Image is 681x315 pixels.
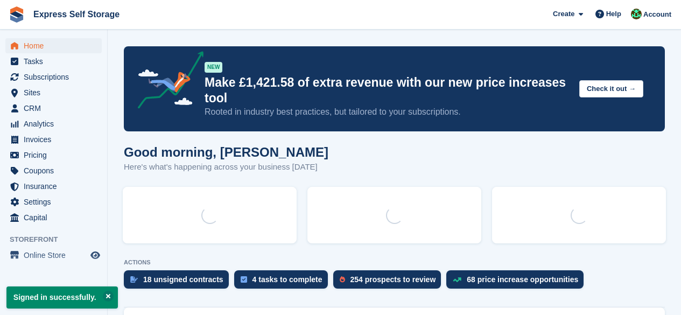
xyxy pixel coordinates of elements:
span: Sites [24,85,88,100]
span: Capital [24,210,88,225]
a: menu [5,148,102,163]
span: CRM [24,101,88,116]
span: Settings [24,194,88,209]
span: Online Store [24,248,88,263]
span: Home [24,38,88,53]
p: Signed in successfully. [6,286,118,309]
span: Account [643,9,671,20]
a: menu [5,163,102,178]
div: 18 unsigned contracts [143,275,223,284]
img: Shakiyra Davis [631,9,642,19]
a: menu [5,179,102,194]
a: menu [5,85,102,100]
a: menu [5,116,102,131]
p: Make £1,421.58 of extra revenue with our new price increases tool [205,75,571,106]
a: menu [5,194,102,209]
a: 68 price increase opportunities [446,270,589,294]
img: stora-icon-8386f47178a22dfd0bd8f6a31ec36ba5ce8667c1dd55bd0f319d3a0aa187defe.svg [9,6,25,23]
a: menu [5,248,102,263]
img: task-75834270c22a3079a89374b754ae025e5fb1db73e45f91037f5363f120a921f8.svg [241,276,247,283]
div: 4 tasks to complete [252,275,322,284]
span: Invoices [24,132,88,147]
a: menu [5,210,102,225]
div: 254 prospects to review [350,275,436,284]
span: Analytics [24,116,88,131]
img: price-adjustments-announcement-icon-8257ccfd72463d97f412b2fc003d46551f7dbcb40ab6d574587a9cd5c0d94... [129,51,204,113]
p: ACTIONS [124,259,665,266]
a: menu [5,54,102,69]
a: menu [5,132,102,147]
img: contract_signature_icon-13c848040528278c33f63329250d36e43548de30e8caae1d1a13099fd9432cc5.svg [130,276,138,283]
a: menu [5,38,102,53]
p: Here's what's happening across your business [DATE] [124,161,328,173]
a: 18 unsigned contracts [124,270,234,294]
a: menu [5,101,102,116]
span: Help [606,9,621,19]
span: Pricing [24,148,88,163]
span: Storefront [10,234,107,245]
span: Coupons [24,163,88,178]
h1: Good morning, [PERSON_NAME] [124,145,328,159]
a: menu [5,69,102,85]
span: Tasks [24,54,88,69]
p: Rooted in industry best practices, but tailored to your subscriptions. [205,106,571,118]
img: prospect-51fa495bee0391a8d652442698ab0144808aea92771e9ea1ae160a38d050c398.svg [340,276,345,283]
div: NEW [205,62,222,73]
a: 254 prospects to review [333,270,447,294]
span: Subscriptions [24,69,88,85]
span: Insurance [24,179,88,194]
div: 68 price increase opportunities [467,275,578,284]
a: Preview store [89,249,102,262]
button: Check it out → [579,80,643,98]
a: Express Self Storage [29,5,124,23]
a: 4 tasks to complete [234,270,333,294]
span: Create [553,9,574,19]
img: price_increase_opportunities-93ffe204e8149a01c8c9dc8f82e8f89637d9d84a8eef4429ea346261dce0b2c0.svg [453,277,461,282]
